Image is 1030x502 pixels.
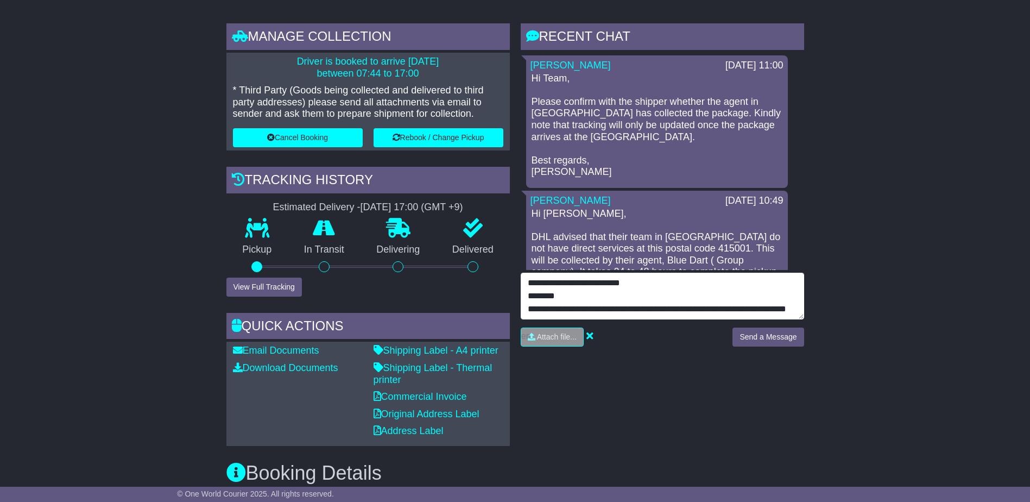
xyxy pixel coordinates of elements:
a: Commercial Invoice [374,391,467,402]
div: Tracking history [226,167,510,196]
p: Pickup [226,244,288,256]
div: [DATE] 17:00 (GMT +9) [361,202,463,214]
a: Download Documents [233,362,338,373]
div: RECENT CHAT [521,23,804,53]
a: Shipping Label - A4 printer [374,345,498,356]
a: Shipping Label - Thermal printer [374,362,492,385]
button: Cancel Booking [233,128,363,147]
p: In Transit [288,244,361,256]
div: [DATE] 11:00 [725,60,783,72]
button: Rebook / Change Pickup [374,128,503,147]
div: Estimated Delivery - [226,202,510,214]
p: Hi [PERSON_NAME], DHL advised that their team in [GEOGRAPHIC_DATA] do not have direct services at... [532,208,782,337]
div: Quick Actions [226,313,510,342]
a: Email Documents [233,345,319,356]
div: [DATE] 10:49 [725,195,783,207]
a: [PERSON_NAME] [530,60,611,71]
p: * Third Party (Goods being collected and delivered to third party addresses) please send all atta... [233,85,503,120]
button: Send a Message [732,328,804,347]
a: Original Address Label [374,409,479,419]
div: Manage collection [226,23,510,53]
a: [PERSON_NAME] [530,195,611,206]
h3: Booking Details [226,462,804,484]
p: Delivered [436,244,510,256]
button: View Full Tracking [226,278,302,297]
p: Delivering [361,244,437,256]
a: Address Label [374,425,444,436]
p: Driver is booked to arrive [DATE] between 07:44 to 17:00 [233,56,503,79]
span: © One World Courier 2025. All rights reserved. [177,490,334,498]
p: Hi Team, Please confirm with the shipper whether the agent in [GEOGRAPHIC_DATA] has collected the... [532,73,782,178]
